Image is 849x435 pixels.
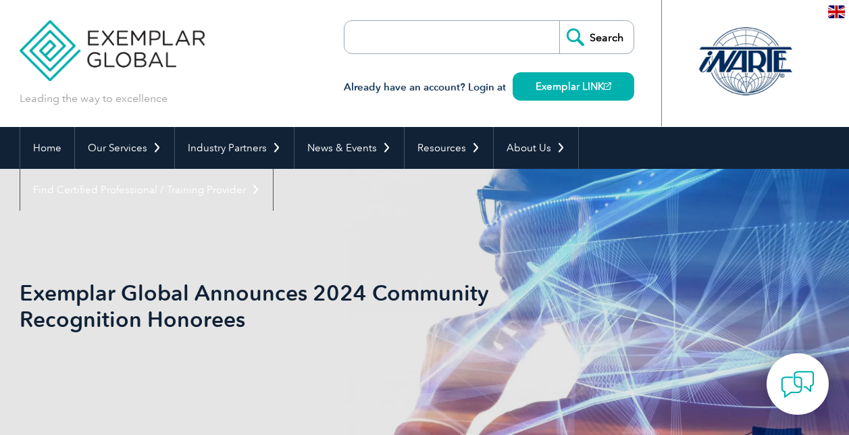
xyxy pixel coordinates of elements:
h3: Already have an account? Login at [344,79,634,96]
a: Resources [405,127,493,169]
a: News & Events [294,127,404,169]
a: Home [20,127,74,169]
a: Industry Partners [175,127,294,169]
img: open_square.png [604,82,611,90]
img: contact-chat.png [781,367,815,401]
img: en [828,5,845,18]
a: About Us [494,127,578,169]
a: Our Services [75,127,174,169]
h1: Exemplar Global Announces 2024 Community Recognition Honorees [20,280,538,332]
p: Leading the way to excellence [20,91,168,106]
a: Exemplar LINK [513,72,634,101]
a: Find Certified Professional / Training Provider [20,169,273,211]
input: Search [559,21,634,53]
